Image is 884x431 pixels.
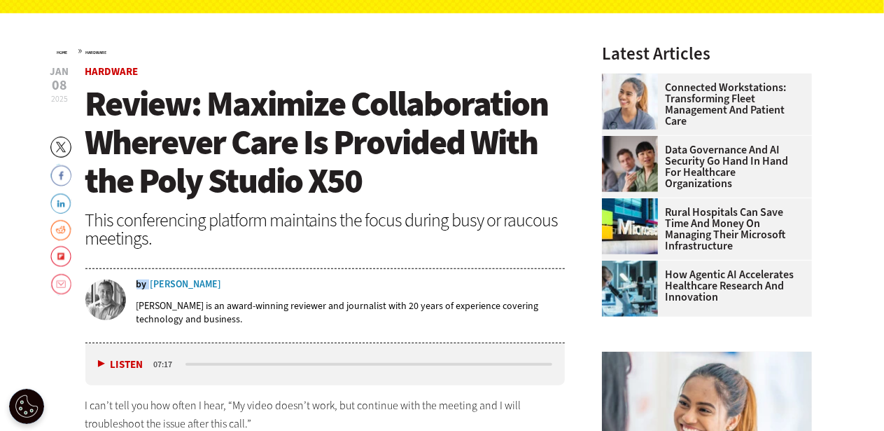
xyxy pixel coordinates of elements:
[602,45,812,62] h3: Latest Articles
[602,136,658,192] img: woman discusses data governance
[85,81,549,204] span: Review: Maximize Collaboration Wherever Care Is Provided With the Poly Studio X50
[57,50,68,55] a: Home
[98,360,143,370] button: Listen
[602,269,804,303] a: How Agentic AI Accelerates Healthcare Research and Innovation
[9,389,44,424] div: Cookie Settings
[602,82,804,127] a: Connected Workstations: Transforming Fleet Management and Patient Care
[136,280,147,289] span: by
[602,74,665,85] a: nurse smiling at patient
[9,389,44,424] button: Open Preferences
[50,78,69,93] span: 08
[85,211,566,247] div: This conferencing platform maintains the focus during busy or raucous meetings.
[50,67,69,77] span: Jan
[602,136,665,147] a: woman discusses data governance
[602,74,658,130] img: nurse smiling at patient
[51,93,68,104] span: 2025
[602,207,804,252] a: Rural Hospitals Can Save Time and Money on Managing Their Microsoft Infrastructure
[85,343,566,385] div: media player
[150,280,222,289] a: [PERSON_NAME]
[85,64,139,78] a: Hardware
[57,45,566,56] div: »
[86,50,107,55] a: Hardware
[602,261,658,317] img: scientist looks through microscope in lab
[602,198,658,254] img: Microsoft building
[602,261,665,272] a: scientist looks through microscope in lab
[152,358,183,371] div: duration
[602,144,804,189] a: Data Governance and AI Security Go Hand in Hand for Healthcare Organizations
[85,280,126,320] img: Carlos Soto
[136,299,566,326] p: [PERSON_NAME] is an award-­winning reviewer and journalist with 20 years of experience covering t...
[602,198,665,210] a: Microsoft building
